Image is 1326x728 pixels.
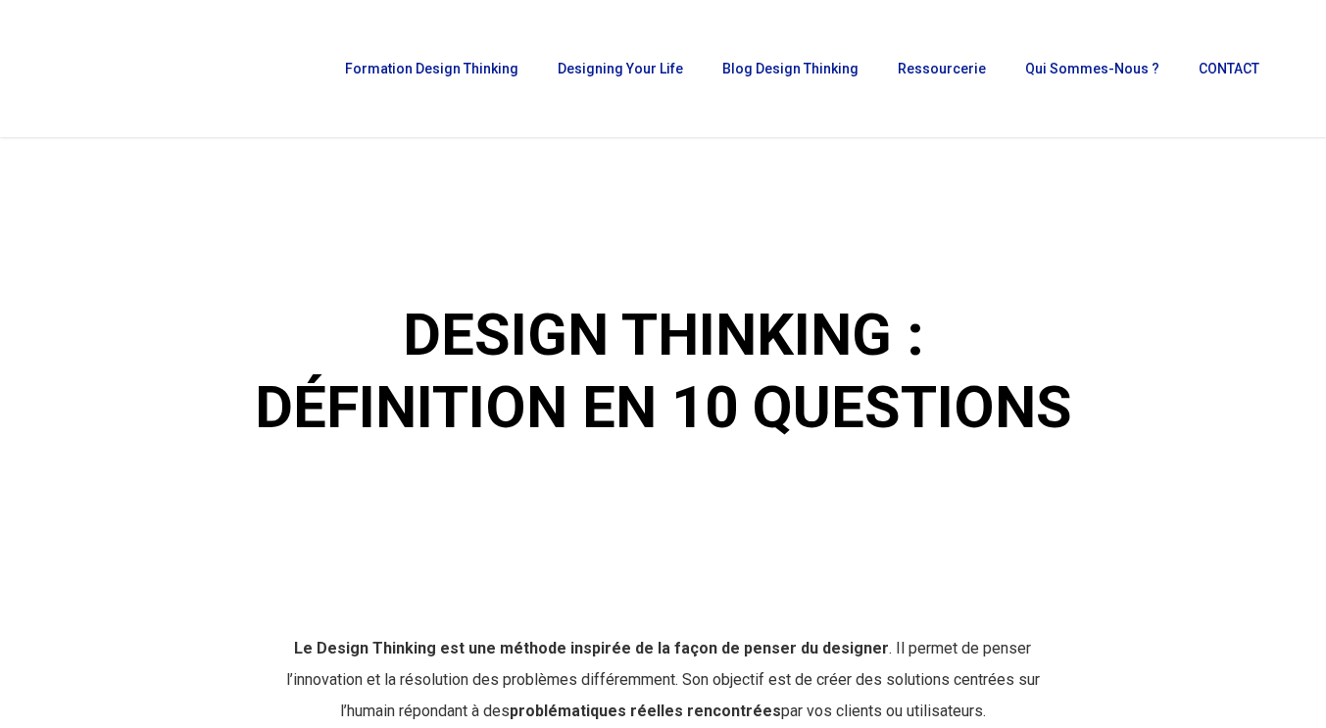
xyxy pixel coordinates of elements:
[1199,61,1259,76] span: CONTACT
[335,62,528,75] a: Formation Design Thinking
[345,61,518,76] span: Formation Design Thinking
[510,702,781,720] strong: problématiques réelles rencontrées
[255,372,1072,442] b: DÉFINITION EN 10 QUESTIONS
[712,62,868,75] a: Blog Design Thinking
[1189,62,1269,75] a: CONTACT
[1025,61,1159,76] span: Qui sommes-nous ?
[888,62,996,75] a: Ressourcerie
[558,61,683,76] span: Designing Your Life
[27,29,234,108] img: French Future Academy
[548,62,693,75] a: Designing Your Life
[722,61,859,76] span: Blog Design Thinking
[294,639,889,657] strong: Le Design Thinking est une méthode inspirée de la façon de penser du designer
[400,300,927,369] em: DESIGN THINKING :
[1015,62,1169,75] a: Qui sommes-nous ?
[898,61,986,76] span: Ressourcerie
